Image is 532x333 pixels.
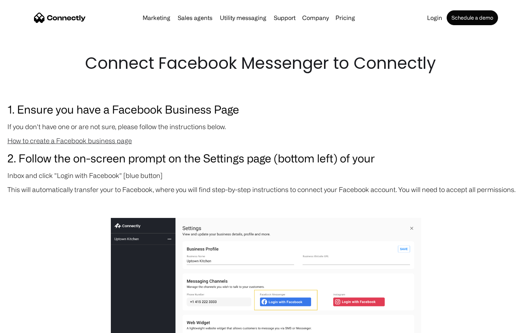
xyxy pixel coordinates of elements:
p: If you don't have one or are not sure, please follow the instructions below. [7,121,525,132]
h3: 2. Follow the on-screen prompt on the Settings page (bottom left) of your [7,149,525,166]
a: home [34,12,86,23]
h3: 1. Ensure you have a Facebook Business Page [7,101,525,118]
a: Login [424,15,445,21]
a: Utility messaging [217,15,269,21]
a: Support [271,15,299,21]
a: Marketing [140,15,173,21]
ul: Language list [15,320,44,330]
div: Company [302,13,329,23]
a: How to create a Facebook business page [7,137,132,144]
p: This will automatically transfer your to Facebook, where you will find step-by-step instructions ... [7,184,525,195]
a: Pricing [332,15,358,21]
a: Sales agents [175,15,215,21]
p: ‍ [7,198,525,209]
a: Schedule a demo [447,10,498,25]
div: Company [300,13,331,23]
h1: Connect Facebook Messenger to Connectly [85,52,447,75]
aside: Language selected: English [7,320,44,330]
p: Inbox and click "Login with Facebook" [blue button] [7,170,525,181]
